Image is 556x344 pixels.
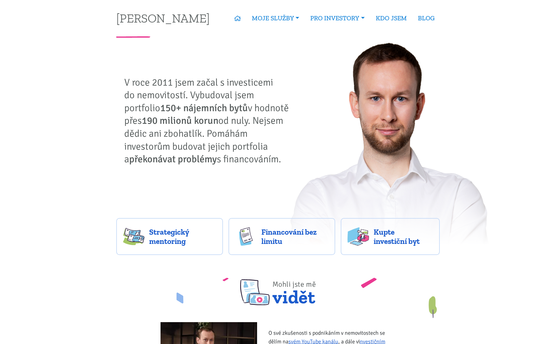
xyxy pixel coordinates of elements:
span: vidět [272,272,316,305]
a: KDO JSEM [370,11,412,25]
span: Kupte investiční byt [374,227,433,246]
strong: 150+ nájemních bytů [160,102,248,114]
a: PRO INVESTORY [305,11,370,25]
a: BLOG [412,11,440,25]
strong: překonávat problémy [129,153,217,165]
img: strategy [123,227,145,246]
p: V roce 2011 jsem začal s investicemi do nemovitostí. Vybudoval jsem portfolio v hodnotě přes od n... [124,76,293,166]
a: Kupte investiční byt [341,218,440,255]
img: finance [235,227,257,246]
img: flats [347,227,369,246]
span: Mohli jste mě [272,280,316,289]
a: Financování bez limitu [228,218,335,255]
span: Financování bez limitu [261,227,328,246]
a: Strategický mentoring [116,218,223,255]
a: [PERSON_NAME] [116,12,210,24]
a: MOJE SLUŽBY [246,11,305,25]
span: Strategický mentoring [149,227,216,246]
strong: 190 milionů korun [142,115,218,127]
